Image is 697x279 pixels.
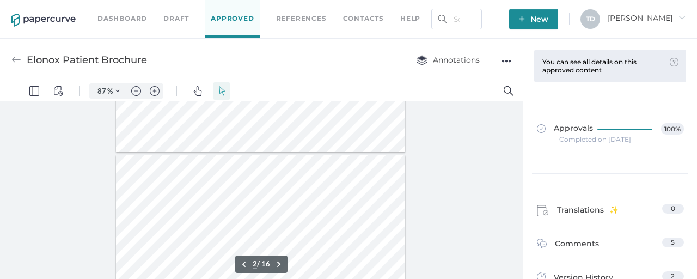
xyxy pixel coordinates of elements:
[107,5,113,14] span: %
[253,178,270,187] form: / 16
[537,123,593,135] span: Approvals
[146,2,163,17] button: Zoom in
[502,53,511,69] div: ●●●
[406,50,491,70] button: Annotations
[537,239,547,251] img: comment-icon.4fbda5a2.svg
[417,55,427,65] img: annotation-layers.cc6d0e6b.svg
[253,178,257,187] input: Set page
[50,1,67,19] button: View Controls
[127,2,145,17] button: Zoom out
[557,204,619,220] span: Translations
[26,1,43,19] button: Panel
[189,1,206,19] button: Pan
[500,1,517,19] button: Search
[537,238,684,254] a: Comments5
[519,16,525,22] img: plus-white.e19ec114.svg
[537,205,549,217] img: claims-icon.71597b81.svg
[504,5,513,15] img: default-magnifying-glass.svg
[671,238,675,246] span: 5
[276,13,327,25] a: References
[537,124,546,133] img: approved-grey.341b8de9.svg
[343,13,384,25] a: Contacts
[131,5,141,15] img: default-minus.svg
[586,15,595,23] span: T D
[272,177,285,190] button: Next page
[678,14,686,21] i: arrow_right
[109,2,126,17] button: Zoom Controls
[530,112,690,154] a: Approvals100%
[193,5,203,15] img: default-pan.svg
[509,9,558,29] button: New
[217,5,227,15] img: default-select.svg
[670,58,678,66] img: tooltip-default.0a89c667.svg
[53,5,63,15] img: default-viewcontrols.svg
[11,14,76,27] img: papercurve-logo-colour.7244d18c.svg
[27,50,147,70] div: Elonox Patient Brochure
[555,238,599,254] span: Comments
[150,5,160,15] img: default-plus.svg
[608,13,686,23] span: [PERSON_NAME]
[400,13,420,25] div: help
[537,204,684,220] a: Translations0
[97,13,147,25] a: Dashboard
[431,9,482,29] input: Search Workspace
[29,5,39,15] img: default-leftsidepanel.svg
[519,9,548,29] span: New
[163,13,189,25] a: Draft
[237,177,250,190] button: Previous page
[542,58,664,74] div: You can see all details on this approved content
[661,123,684,135] span: 100%
[11,55,21,65] img: back-arrow-grey.72011ae3.svg
[92,5,107,15] input: Set zoom
[671,204,675,213] span: 0
[213,1,230,19] button: Select
[115,8,120,12] img: chevron.svg
[417,55,480,65] span: Annotations
[438,15,447,23] img: search.bf03fe8b.svg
